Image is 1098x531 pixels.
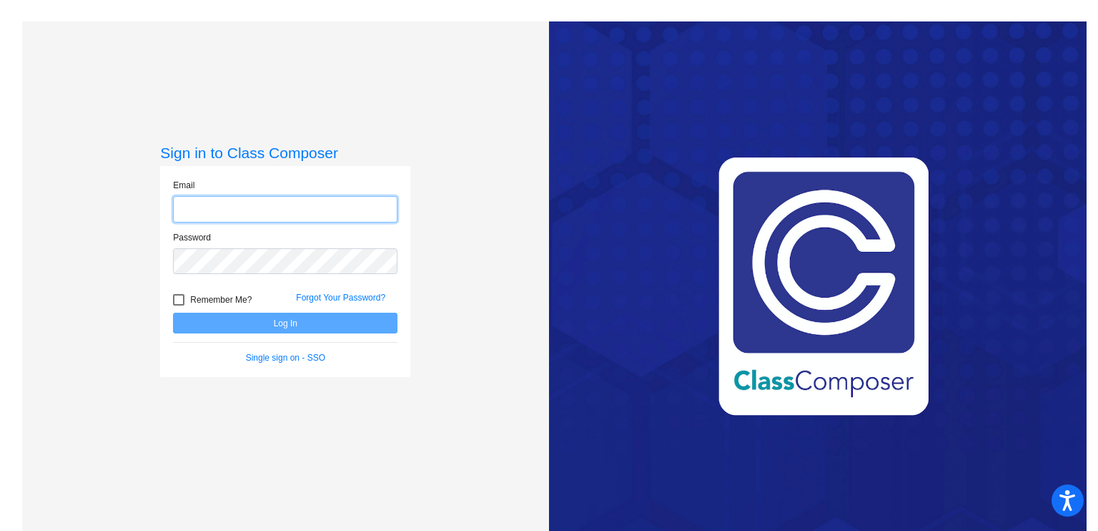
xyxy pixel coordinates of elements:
[160,144,410,162] h3: Sign in to Class Composer
[246,353,325,363] a: Single sign on - SSO
[173,179,194,192] label: Email
[173,313,397,333] button: Log In
[190,291,252,308] span: Remember Me?
[296,293,385,303] a: Forgot Your Password?
[173,231,211,244] label: Password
